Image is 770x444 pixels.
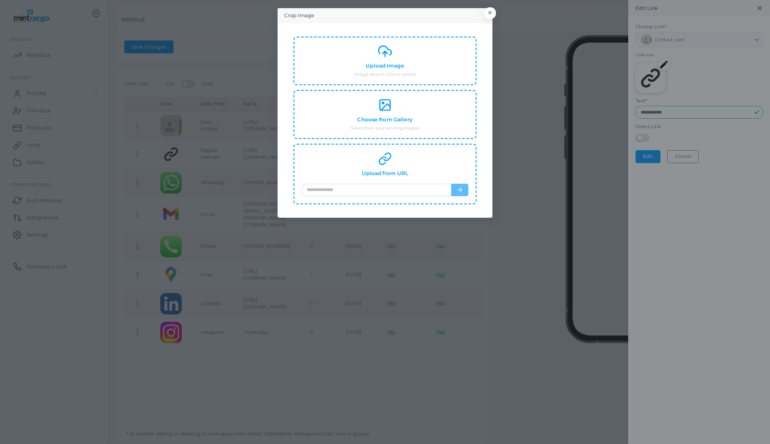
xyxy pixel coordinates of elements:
[284,12,314,19] h5: Crop Image
[362,170,409,177] h4: Upload from URL
[366,63,404,69] h4: Upload Image
[354,71,416,77] small: Drag & drop or click to upload
[484,7,496,18] button: Close
[357,117,412,123] h4: Choose from Gallery
[351,125,419,131] small: Select from your existing images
